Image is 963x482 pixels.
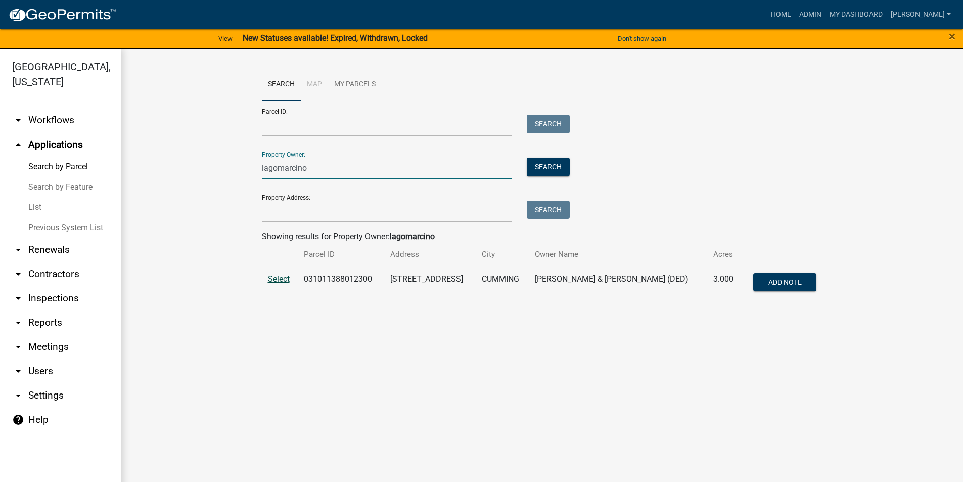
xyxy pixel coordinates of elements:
a: My Dashboard [826,5,887,24]
button: Add Note [753,273,816,291]
i: arrow_drop_down [12,341,24,353]
i: arrow_drop_down [12,114,24,126]
a: View [214,30,237,47]
i: arrow_drop_down [12,244,24,256]
i: arrow_drop_down [12,389,24,402]
button: Search [527,201,570,219]
i: help [12,414,24,426]
a: Search [262,69,301,101]
a: Select [268,274,290,284]
button: Search [527,158,570,176]
span: Add Note [768,278,802,286]
i: arrow_drop_down [12,268,24,280]
th: Parcel ID [298,243,384,267]
td: 031011388012300 [298,267,384,300]
td: [STREET_ADDRESS] [384,267,476,300]
i: arrow_drop_up [12,139,24,151]
a: Admin [795,5,826,24]
button: Close [949,30,955,42]
i: arrow_drop_down [12,317,24,329]
strong: New Statuses available! Expired, Withdrawn, Locked [243,33,428,43]
th: Address [384,243,476,267]
th: Acres [707,243,742,267]
td: 3.000 [707,267,742,300]
th: Owner Name [529,243,707,267]
a: My Parcels [328,69,382,101]
i: arrow_drop_down [12,365,24,377]
td: [PERSON_NAME] & [PERSON_NAME] (DED) [529,267,707,300]
i: arrow_drop_down [12,292,24,304]
button: Don't show again [614,30,670,47]
strong: lagomarcino [390,232,435,241]
div: Showing results for Property Owner: [262,231,823,243]
button: Search [527,115,570,133]
span: × [949,29,955,43]
a: Home [767,5,795,24]
a: [PERSON_NAME] [887,5,955,24]
td: CUMMING [476,267,529,300]
th: City [476,243,529,267]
